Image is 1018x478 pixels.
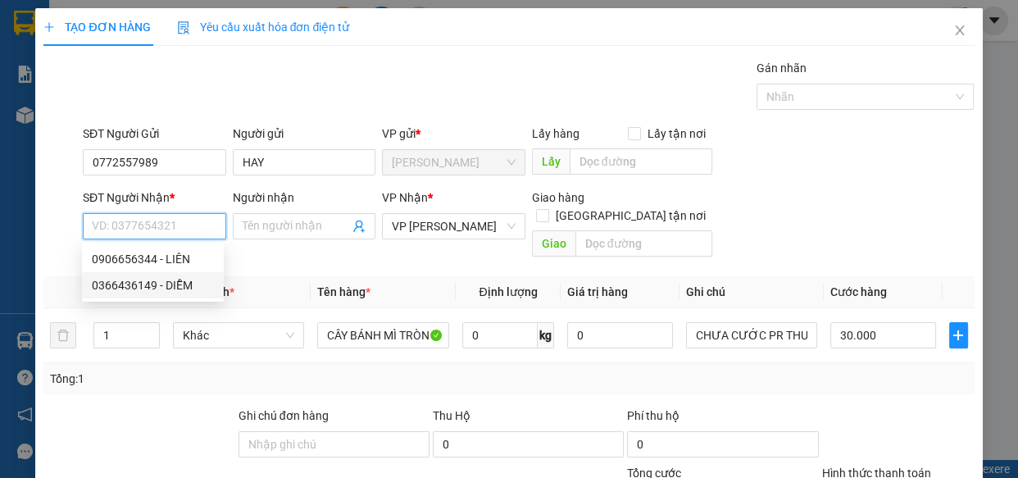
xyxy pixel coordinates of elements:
[382,125,525,143] div: VP gửi
[549,207,712,225] span: [GEOGRAPHIC_DATA] tận nơi
[641,125,712,143] span: Lấy tận nơi
[627,407,818,431] div: Phí thu hộ
[50,322,76,348] button: delete
[686,322,818,348] input: Ghi Chú
[82,246,224,272] div: 0906656344 - LIÊN
[233,189,376,207] div: Người nhận
[173,285,234,298] span: Đơn vị tính
[532,191,584,204] span: Giao hàng
[575,230,712,257] input: Dọc đường
[937,8,983,54] button: Close
[433,409,470,422] span: Thu Hộ
[567,322,673,348] input: 0
[43,21,55,33] span: plus
[392,150,516,175] span: Hồ Chí Minh
[538,322,554,348] span: kg
[532,127,579,140] span: Lấy hàng
[392,214,516,239] span: VP Phan Rang
[570,148,712,175] input: Dọc đường
[567,285,628,298] span: Giá trị hàng
[233,125,376,143] div: Người gửi
[183,323,295,348] span: Khác
[830,285,887,298] span: Cước hàng
[532,230,575,257] span: Giao
[950,329,967,342] span: plus
[92,250,214,268] div: 0906656344 - LIÊN
[177,20,350,34] span: Yêu cầu xuất hóa đơn điện tử
[50,370,394,388] div: Tổng: 1
[92,276,214,294] div: 0366436149 - DIỄM
[757,61,807,75] label: Gán nhãn
[949,322,968,348] button: plus
[83,125,226,143] div: SĐT Người Gửi
[239,431,429,458] input: Ghi chú đơn hàng
[317,285,370,298] span: Tên hàng
[679,276,825,308] th: Ghi chú
[177,21,190,34] img: icon
[382,191,428,204] span: VP Nhận
[352,220,366,233] span: user-add
[82,272,224,298] div: 0366436149 - DIỄM
[953,24,966,37] span: close
[83,189,226,207] div: SĐT Người Nhận
[317,322,449,348] input: VD: Bàn, Ghế
[239,409,329,422] label: Ghi chú đơn hàng
[43,20,150,34] span: TẠO ĐƠN HÀNG
[479,285,537,298] span: Định lượng
[532,148,570,175] span: Lấy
